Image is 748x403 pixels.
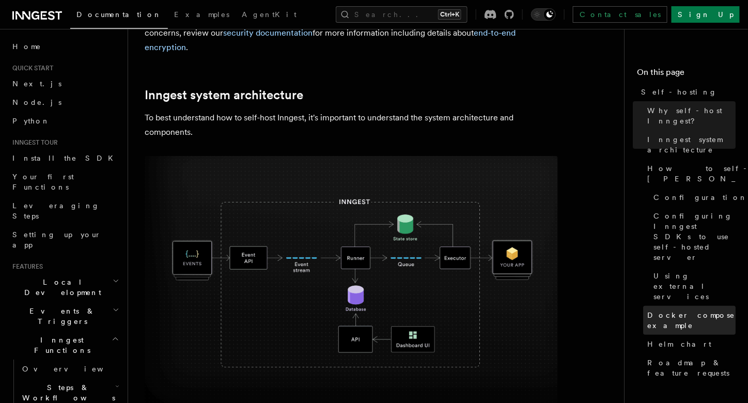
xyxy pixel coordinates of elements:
h4: On this page [637,66,736,83]
span: Leveraging Steps [12,202,100,220]
button: Toggle dark mode [531,8,556,21]
span: Documentation [76,10,162,19]
a: Helm chart [643,335,736,353]
span: Configuration [653,192,747,203]
span: Why self-host Inngest? [647,105,736,126]
a: security documentation [223,28,313,38]
span: Quick start [8,64,53,72]
span: Inngest system architecture [647,134,736,155]
a: Install the SDK [8,149,121,167]
button: Local Development [8,273,121,302]
a: Self-hosting [637,83,736,101]
span: Configuring Inngest SDKs to use self-hosted server [653,211,736,262]
a: Inngest system architecture [145,88,303,102]
p: To best understand how to self-host Inngest, it's important to understand the system architecture... [145,111,558,139]
span: Your first Functions [12,173,74,191]
span: Inngest tour [8,138,58,147]
a: Docker compose example [643,306,736,335]
a: Leveraging Steps [8,196,121,225]
a: AgentKit [236,3,303,28]
a: How to self-host [PERSON_NAME] [643,159,736,188]
a: Configuration [649,188,736,207]
a: Documentation [70,3,168,29]
button: Events & Triggers [8,302,121,331]
a: Examples [168,3,236,28]
span: Using external services [653,271,736,302]
span: Features [8,262,43,271]
span: Inngest Functions [8,335,112,355]
button: Search...Ctrl+K [336,6,467,23]
a: Node.js [8,93,121,112]
span: Self-hosting [641,87,717,97]
a: Sign Up [672,6,740,23]
span: Events & Triggers [8,306,113,327]
a: Roadmap & feature requests [643,353,736,382]
a: Contact sales [573,6,667,23]
kbd: Ctrl+K [438,9,461,20]
span: Overview [22,365,129,373]
a: Why self-host Inngest? [643,101,736,130]
span: Install the SDK [12,154,119,162]
span: Roadmap & feature requests [647,358,736,378]
a: Home [8,37,121,56]
span: Examples [174,10,229,19]
a: Inngest system architecture [643,130,736,159]
button: Inngest Functions [8,331,121,360]
span: Next.js [12,80,61,88]
a: Python [8,112,121,130]
a: Overview [18,360,121,378]
span: Steps & Workflows [18,382,115,403]
span: Local Development [8,277,113,298]
a: Setting up your app [8,225,121,254]
span: Helm chart [647,339,711,349]
a: Next.js [8,74,121,93]
span: Docker compose example [647,310,736,331]
span: Python [12,117,50,125]
span: Node.js [12,98,61,106]
a: Your first Functions [8,167,121,196]
span: Setting up your app [12,230,101,249]
span: Home [12,41,41,52]
span: AgentKit [242,10,297,19]
a: Configuring Inngest SDKs to use self-hosted server [649,207,736,267]
a: Using external services [649,267,736,306]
